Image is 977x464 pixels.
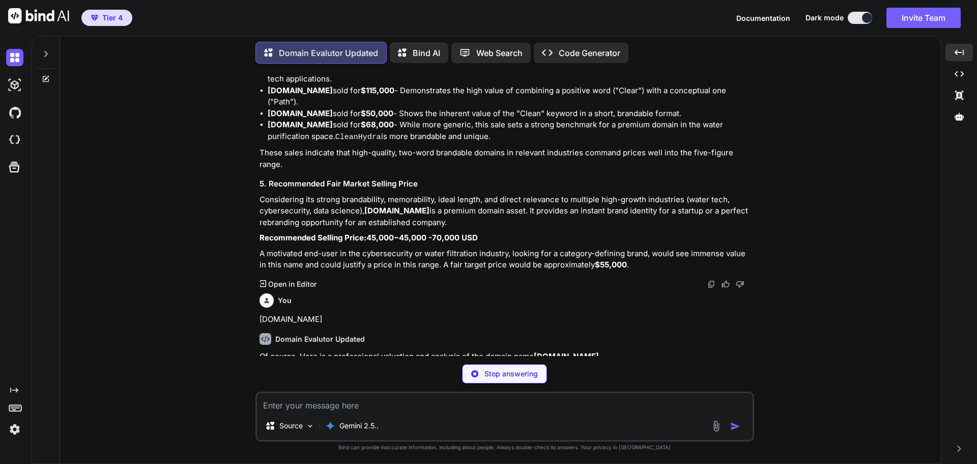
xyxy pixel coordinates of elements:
[260,147,752,170] p: These sales indicate that high-quality, two-word brandable domains in relevant industries command...
[8,8,69,23] img: Bind AI
[260,248,752,271] p: A motivated end-user in the cybersecurity or water filtration industry, looking for a category-de...
[730,421,740,431] img: icon
[260,233,478,242] strong: Recommended Selling Price: 70,000 USD
[710,420,722,432] img: attachment
[595,260,627,269] strong: $55,000
[379,233,394,242] mn: 000
[279,421,303,431] p: Source
[275,334,365,344] h6: Domain Evalutor Updated
[260,314,752,325] p: [DOMAIN_NAME]
[6,49,23,66] img: darkChat
[6,104,23,121] img: githubDark
[260,351,752,363] p: Of course. Here is a professional valuation and analysis of the domain name .
[268,61,752,85] li: sold for - A direct comparable in the water industry. is arguably more modern and has broader tec...
[6,76,23,94] img: darkAi-studio
[559,47,620,59] p: Code Generator
[806,13,844,23] span: Dark mode
[484,369,538,379] p: Stop answering
[6,421,23,438] img: settings
[335,133,381,142] code: CleanHydra
[268,119,752,143] li: sold for - While more generic, this sale sets a strong benchmark for a premium domain in the wate...
[534,351,599,361] strong: [DOMAIN_NAME]
[268,85,752,108] li: sold for - Demonstrates the high value of combining a positive word ("Clear") with a conceptual o...
[260,194,752,229] p: Considering its strong brandability, memorability, ideal length, and direct relevance to multiple...
[886,8,961,28] button: Invite Team
[268,279,317,289] p: Open in Editor
[476,47,523,59] p: Web Search
[361,108,393,118] strong: $50,000
[722,280,730,288] img: like
[339,421,379,431] p: Gemini 2.5..
[278,295,292,306] h6: You
[268,86,333,95] strong: [DOMAIN_NAME]
[413,47,440,59] p: Bind AI
[325,421,335,431] img: Gemini 2.5 Pro
[361,120,394,129] strong: $68,000
[6,131,23,149] img: cloudideIcon
[376,233,379,242] mo: ,
[736,280,744,288] img: dislike
[102,13,123,23] span: Tier 4
[736,14,790,22] span: Documentation
[91,15,98,21] img: premium
[364,206,429,215] strong: [DOMAIN_NAME]
[394,233,399,242] mo: −
[81,10,132,26] button: premiumTier 4
[255,444,754,451] p: Bind can provide inaccurate information, including about people. Always double-check its answers....
[366,233,376,242] mn: 45
[399,233,432,242] annotation: 45,000 -
[707,280,715,288] img: copy
[268,108,752,120] li: sold for - Shows the inherent value of the "Clean" keyword in a short, brandable format.
[736,13,790,23] button: Documentation
[279,47,378,59] p: Domain Evalutor Updated
[268,120,333,129] strong: [DOMAIN_NAME]
[260,178,752,190] h3: 5. Recommended Fair Market Selling Price
[306,422,314,430] img: Pick Models
[361,86,394,95] strong: $115,000
[268,108,333,118] strong: [DOMAIN_NAME]
[551,63,596,72] code: CleanHydra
